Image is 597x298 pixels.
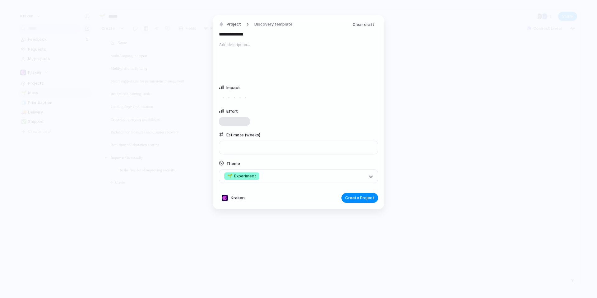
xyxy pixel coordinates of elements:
[254,21,293,28] span: Discovery template
[227,21,241,28] span: Project
[345,195,374,201] span: Create Project
[226,85,240,90] span: Impact
[341,193,378,203] button: Create Project
[227,173,232,178] span: 🌱
[226,109,238,114] span: Effort
[227,173,256,179] span: Experiment
[217,20,243,29] button: Project
[226,161,240,166] span: Theme
[353,21,374,28] span: Clear draft
[231,195,245,201] span: Kraken
[349,20,378,30] button: Clear draft
[251,20,296,29] button: Discovery template
[226,132,260,137] span: Estimate (weeks)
